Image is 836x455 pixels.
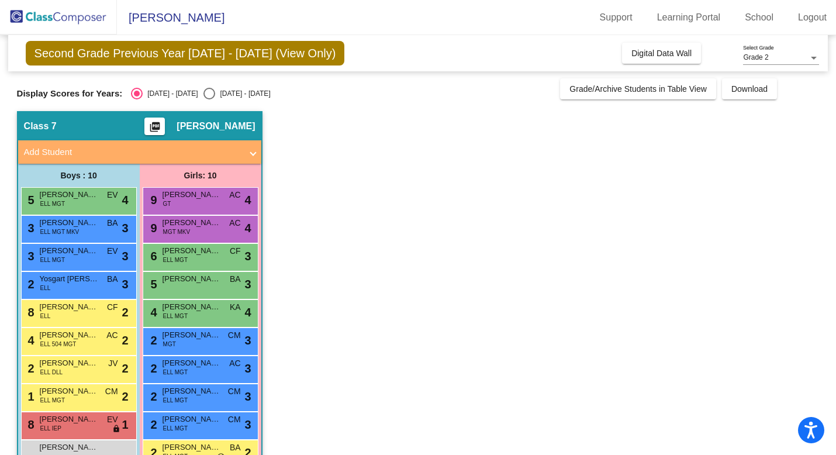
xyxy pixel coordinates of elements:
[40,357,98,369] span: [PERSON_NAME]
[122,332,128,349] span: 2
[122,388,128,405] span: 2
[40,329,98,341] span: [PERSON_NAME]
[24,146,241,159] mat-panel-title: Add Student
[590,8,642,27] a: Support
[122,360,128,377] span: 2
[148,306,157,319] span: 4
[40,396,65,405] span: ELL MGT
[177,120,255,132] span: [PERSON_NAME]
[40,189,98,201] span: [PERSON_NAME]
[244,191,251,209] span: 4
[122,191,128,209] span: 4
[569,84,707,94] span: Grade/Archive Students in Table View
[228,413,241,426] span: CM
[229,189,240,201] span: AC
[163,256,188,264] span: ELL MGT
[40,312,51,320] span: ELL
[229,217,240,229] span: AC
[722,78,777,99] button: Download
[40,273,98,285] span: Yosgart [PERSON_NAME]
[24,120,57,132] span: Class 7
[229,357,240,370] span: AC
[25,278,34,291] span: 2
[107,301,118,313] span: CF
[112,425,120,434] span: lock
[40,424,61,433] span: ELL IEP
[25,222,34,235] span: 3
[622,43,701,64] button: Digital Data Wall
[40,217,98,229] span: [PERSON_NAME]
[18,140,261,164] mat-expansion-panel-header: Add Student
[107,273,118,285] span: BA
[25,362,34,375] span: 2
[40,199,65,208] span: ELL MGT
[140,164,261,187] div: Girls: 10
[122,416,128,433] span: 1
[18,164,140,187] div: Boys : 10
[40,385,98,397] span: [PERSON_NAME]
[26,41,345,66] span: Second Grade Previous Year [DATE] - [DATE] (View Only)
[25,334,34,347] span: 4
[228,329,241,342] span: CM
[230,301,241,313] span: KA
[144,118,165,135] button: Print Students Details
[230,245,241,257] span: CF
[25,306,34,319] span: 8
[17,88,123,99] span: Display Scores for Years:
[163,340,176,349] span: MGT
[244,360,251,377] span: 3
[163,396,188,405] span: ELL MGT
[148,222,157,235] span: 9
[163,217,221,229] span: [PERSON_NAME]
[163,413,221,425] span: [PERSON_NAME]
[117,8,224,27] span: [PERSON_NAME]
[25,250,34,263] span: 3
[148,362,157,375] span: 2
[107,413,118,426] span: EV
[40,340,77,349] span: ELL 504 MGT
[148,121,162,137] mat-icon: picture_as_pdf
[40,284,51,292] span: ELL
[122,275,128,293] span: 3
[107,245,118,257] span: EV
[244,304,251,321] span: 4
[40,413,98,425] span: [PERSON_NAME]
[122,247,128,265] span: 3
[789,8,836,27] a: Logout
[215,88,270,99] div: [DATE] - [DATE]
[106,329,118,342] span: AC
[148,334,157,347] span: 2
[105,385,118,398] span: CM
[143,88,198,99] div: [DATE] - [DATE]
[148,390,157,403] span: 2
[648,8,730,27] a: Learning Portal
[107,189,118,201] span: EV
[244,388,251,405] span: 3
[163,442,221,453] span: [PERSON_NAME]
[244,416,251,433] span: 3
[230,442,241,454] span: BA
[244,247,251,265] span: 3
[40,245,98,257] span: [PERSON_NAME]
[163,385,221,397] span: [PERSON_NAME] [PERSON_NAME]
[731,84,768,94] span: Download
[560,78,716,99] button: Grade/Archive Students in Table View
[244,275,251,293] span: 3
[163,227,190,236] span: MGT MKV
[743,53,768,61] span: Grade 2
[163,357,221,369] span: [PERSON_NAME]
[108,357,118,370] span: JV
[163,424,188,433] span: ELL MGT
[163,312,188,320] span: ELL MGT
[163,329,221,341] span: [PERSON_NAME]
[122,304,128,321] span: 2
[244,219,251,237] span: 4
[244,332,251,349] span: 3
[735,8,783,27] a: School
[25,418,34,431] span: 8
[40,227,80,236] span: ELL MGT MKV
[163,301,221,313] span: [PERSON_NAME]
[163,368,188,377] span: ELL MGT
[122,219,128,237] span: 3
[40,256,65,264] span: ELL MGT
